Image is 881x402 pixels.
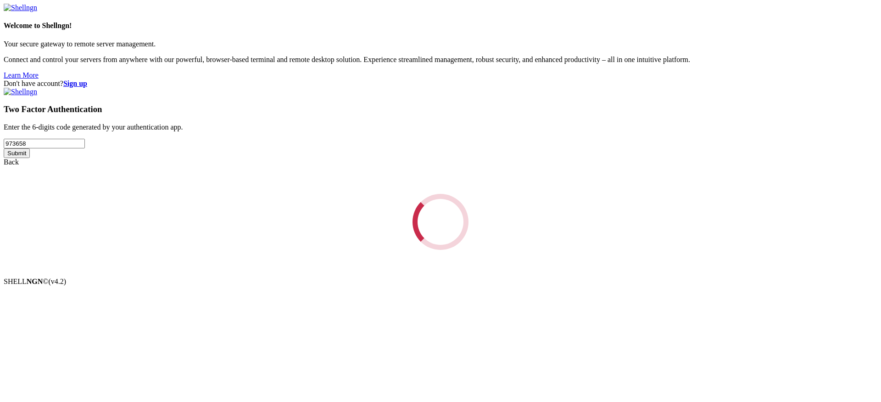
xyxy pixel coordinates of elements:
[4,148,30,158] input: Submit
[4,158,19,166] a: Back
[4,88,37,96] img: Shellngn
[27,277,43,285] b: NGN
[4,40,877,48] p: Your secure gateway to remote server management.
[4,56,877,64] p: Connect and control your servers from anywhere with our powerful, browser-based terminal and remo...
[4,277,66,285] span: SHELL ©
[4,79,877,88] div: Don't have account?
[63,79,87,87] a: Sign up
[4,22,877,30] h4: Welcome to Shellngn!
[4,71,39,79] a: Learn More
[4,139,85,148] input: Two factor code
[413,194,468,250] div: Loading...
[4,123,877,131] p: Enter the 6-digits code generated by your authentication app.
[4,104,877,114] h3: Two Factor Authentication
[49,277,67,285] span: 4.2.0
[4,4,37,12] img: Shellngn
